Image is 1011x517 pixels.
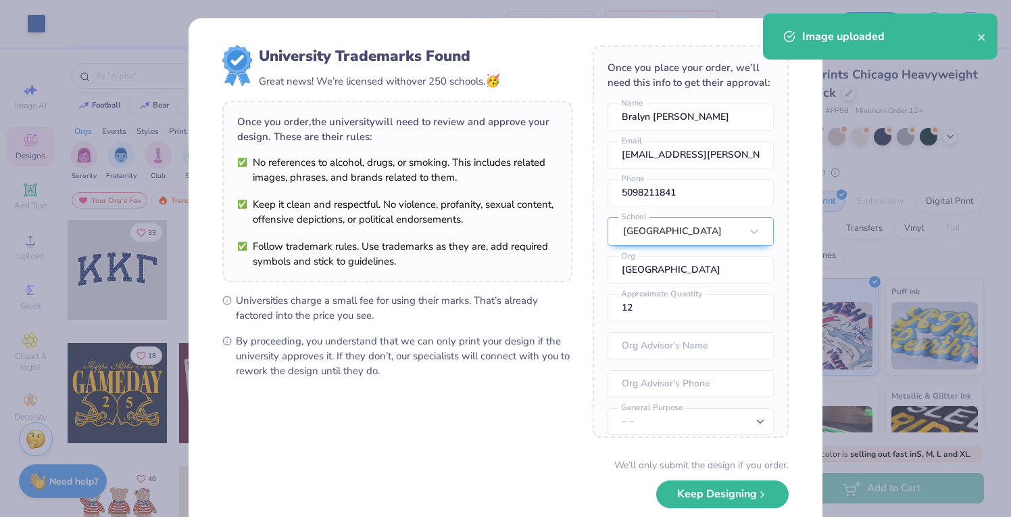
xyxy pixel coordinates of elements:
div: Great news! We’re licensed with over 250 schools. [259,72,500,90]
div: Once you order, the university will need to review and approve your design. These are their rules: [237,114,558,144]
img: license-marks-badge.png [222,45,252,86]
div: Once you place your order, we’ll need this info to get their approval: [608,60,774,90]
div: University Trademarks Found [259,45,500,67]
div: Image uploaded [802,28,977,45]
input: Name [608,104,774,131]
li: Keep it clean and respectful. No violence, profanity, sexual content, offensive depictions, or po... [237,197,558,227]
li: Follow trademark rules. Use trademarks as they are, add required symbols and stick to guidelines. [237,239,558,269]
input: Approximate Quantity [608,294,774,321]
input: Phone [608,179,774,206]
span: 🥳 [485,72,500,89]
input: Org Advisor's Name [608,332,774,359]
input: Org Advisor's Phone [608,370,774,397]
input: Org [608,256,774,284]
div: We’ll only submit the design if you order. [614,458,789,472]
li: No references to alcohol, drugs, or smoking. This includes related images, phrases, and brands re... [237,155,558,185]
button: Keep Designing [656,480,789,508]
span: By proceeding, you understand that we can only print your design if the university approves it. I... [236,334,572,378]
button: close [977,28,987,45]
span: Universities charge a small fee for using their marks. That’s already factored into the price you... [236,293,572,323]
input: Email [608,141,774,168]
